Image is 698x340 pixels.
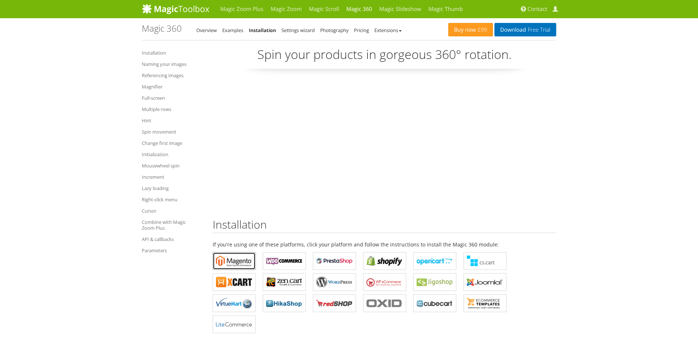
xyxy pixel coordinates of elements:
a: Magic 360 for OXID [363,294,406,312]
a: Magic 360 for PrestaShop [313,252,356,270]
a: Extensions [374,27,402,33]
a: Magic 360 for Joomla [464,273,506,291]
a: Installation [142,48,202,57]
b: Magic 360 for LiteCommerce [216,319,252,330]
a: Magic 360 for VirtueMart [213,294,256,312]
b: Magic 360 for VirtueMart [216,298,252,309]
img: MagicToolbox.com - Image tools for your website [142,3,209,14]
a: Magnifier [142,82,202,91]
a: Change first image [142,139,202,147]
a: Installation [249,27,276,33]
b: Magic 360 for Zen Cart [266,277,302,288]
a: Parameters [142,246,202,255]
b: Magic 360 for redSHOP [316,298,353,309]
h2: Installation [213,218,556,233]
span: £99 [476,27,487,33]
a: Pricing [354,27,369,33]
b: Magic 360 for WP e-Commerce [366,277,403,288]
b: Magic 360 for CS-Cart [467,256,503,266]
b: Magic 360 for OXID [366,298,403,309]
p: Spin your products in gorgeous 360° rotation. [213,46,556,69]
a: Combine with Magic Zoom Plus [142,218,202,232]
b: Magic 360 for HikaShop [266,298,302,309]
a: Increment [142,173,202,181]
a: Magic 360 for WordPress [313,273,356,291]
b: Magic 360 for WordPress [316,277,353,288]
a: Magic 360 for WooCommerce [263,252,306,270]
a: Examples [222,27,243,33]
a: Magic 360 for redSHOP [313,294,356,312]
a: Multiple rows [142,105,202,114]
a: Mousewheel spin [142,161,202,170]
a: Overview [196,27,217,33]
a: Photography [320,27,349,33]
b: Magic 360 for WooCommerce [266,256,302,266]
a: Magic 360 for OpenCart [413,252,456,270]
b: Magic 360 for ecommerce Templates [467,298,503,309]
a: Magic 360 for LiteCommerce [213,316,256,333]
a: Magic 360 for CubeCart [413,294,456,312]
a: Magic 360 for Magento [213,252,256,270]
a: API & callbacks [142,235,202,244]
h1: Magic 360 [142,24,182,33]
a: Hint [142,116,202,125]
a: Full-screen [142,94,202,102]
a: Magic 360 for WP e-Commerce [363,273,406,291]
b: Magic 360 for Shopify [366,256,403,266]
b: Magic 360 for Jigoshop [417,277,453,288]
a: Right-click menu [142,195,202,204]
b: Magic 360 for PrestaShop [316,256,353,266]
a: Magic 360 for CS-Cart [464,252,506,270]
b: Magic 360 for OpenCart [417,256,453,266]
a: Naming your images [142,60,202,68]
a: Referencing images [142,71,202,80]
a: Magic 360 for HikaShop [263,294,306,312]
b: Magic 360 for Joomla [467,277,503,288]
span: Free Trial [526,27,550,33]
a: Buy now£99 [448,23,493,36]
a: Magic 360 for Zen Cart [263,273,306,291]
b: Magic 360 for X-Cart [216,277,252,288]
a: Magic 360 for Shopify [363,252,406,270]
a: Initialization [142,150,202,159]
a: Magic 360 for ecommerce Templates [464,294,506,312]
a: Cursor [142,206,202,215]
a: Settings wizard [281,27,315,33]
a: Lazy loading [142,184,202,193]
a: DownloadFree Trial [494,23,556,36]
a: Spin movement [142,127,202,136]
b: Magic 360 for CubeCart [417,298,453,309]
span: Contact [527,5,547,13]
p: If you're using one of these platforms, click your platform and follow the instructions to instal... [213,240,556,249]
a: Magic 360 for X-Cart [213,273,256,291]
a: Magic 360 for Jigoshop [413,273,456,291]
b: Magic 360 for Magento [216,256,252,266]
